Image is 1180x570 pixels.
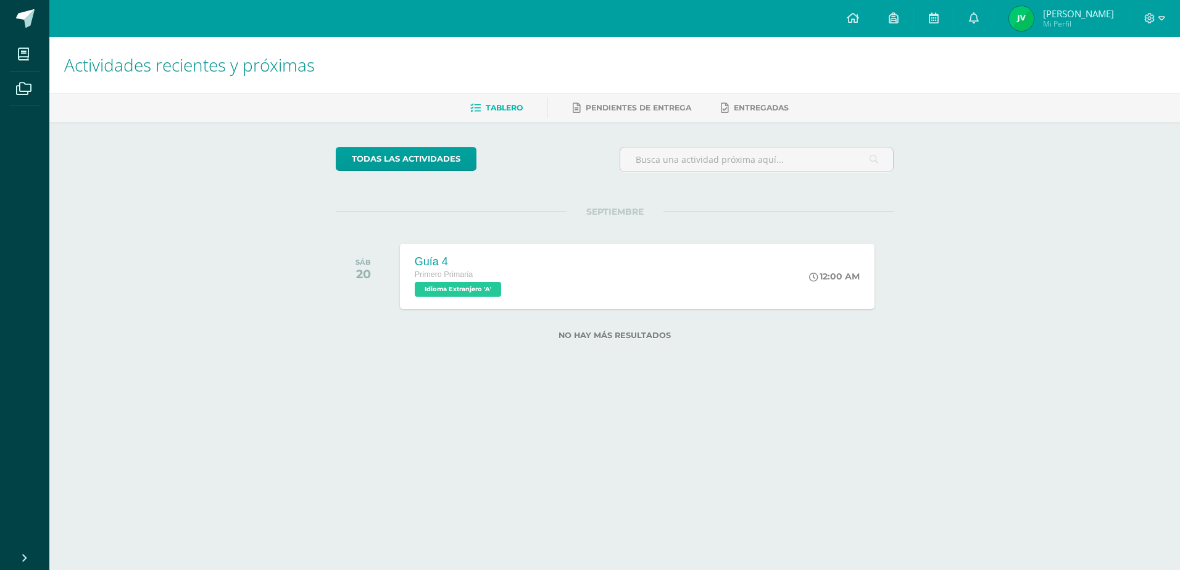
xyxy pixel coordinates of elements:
[355,266,371,281] div: 20
[470,98,523,118] a: Tablero
[336,147,476,171] a: todas las Actividades
[336,331,894,340] label: No hay más resultados
[1009,6,1034,31] img: 81f31c591e87a8d23e0eb5d554c52c59.png
[1043,19,1114,29] span: Mi Perfil
[721,98,789,118] a: Entregadas
[586,103,691,112] span: Pendientes de entrega
[1043,7,1114,20] span: [PERSON_NAME]
[573,98,691,118] a: Pendientes de entrega
[415,282,501,297] span: Idioma Extranjero 'A'
[620,147,894,171] input: Busca una actividad próxima aquí...
[64,53,315,76] span: Actividades recientes y próximas
[734,103,789,112] span: Entregadas
[415,255,504,268] div: Guía 4
[567,206,663,217] span: SEPTIEMBRE
[809,271,860,282] div: 12:00 AM
[415,270,473,279] span: Primero Primaria
[355,258,371,266] div: SÁB
[486,103,523,112] span: Tablero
